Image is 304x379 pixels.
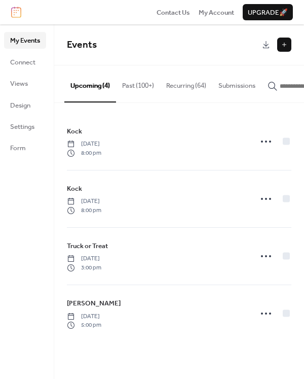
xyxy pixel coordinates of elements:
[67,240,108,252] a: Truck or Treat
[10,57,35,67] span: Connect
[199,7,234,17] a: My Account
[67,298,121,309] a: [PERSON_NAME]
[4,75,46,91] a: Views
[67,206,101,215] span: 8:00 pm
[4,97,46,113] a: Design
[67,184,82,194] span: Kock
[67,263,101,272] span: 3:00 pm
[10,100,30,111] span: Design
[212,65,261,101] button: Submissions
[157,7,190,17] a: Contact Us
[64,65,116,102] button: Upcoming (4)
[199,8,234,18] span: My Account
[67,312,101,321] span: [DATE]
[4,32,46,48] a: My Events
[248,8,288,18] span: Upgrade 🚀
[10,122,34,132] span: Settings
[10,36,40,46] span: My Events
[11,7,21,18] img: logo
[67,197,101,206] span: [DATE]
[243,4,293,20] button: Upgrade🚀
[67,321,101,330] span: 5:00 pm
[67,126,82,137] a: Kock
[67,140,101,149] span: [DATE]
[67,183,82,194] a: Kock
[116,65,160,101] button: Past (100+)
[157,8,190,18] span: Contact Us
[160,65,212,101] button: Recurring (64)
[10,143,26,153] span: Form
[67,241,108,251] span: Truck or Treat
[67,36,97,54] span: Events
[4,140,46,156] a: Form
[4,118,46,134] a: Settings
[67,149,101,158] span: 8:00 pm
[67,254,101,263] span: [DATE]
[4,54,46,70] a: Connect
[10,79,28,89] span: Views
